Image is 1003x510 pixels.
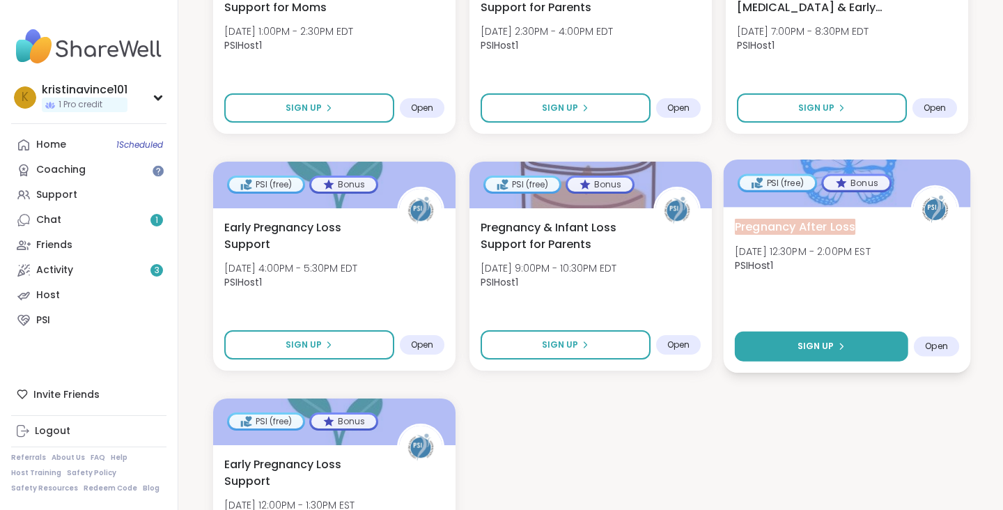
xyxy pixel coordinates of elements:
[798,102,834,114] span: Sign Up
[11,382,166,407] div: Invite Friends
[36,188,77,202] div: Support
[481,219,638,253] span: Pregnancy & Infant Loss Support for Parents
[229,415,303,428] div: PSI (free)
[737,93,907,123] button: Sign Up
[913,187,957,231] img: PSIHost1
[155,215,158,226] span: 1
[36,314,50,327] div: PSI
[36,263,73,277] div: Activity
[568,178,632,192] div: Bonus
[155,265,160,277] span: 3
[36,238,72,252] div: Friends
[111,453,127,463] a: Help
[11,283,166,308] a: Host
[59,99,102,111] span: 1 Pro credit
[22,88,29,107] span: k
[481,38,518,52] b: PSIHost1
[481,261,616,275] span: [DATE] 9:00PM - 10:30PM EDT
[224,24,353,38] span: [DATE] 1:00PM - 2:30PM EDT
[740,176,815,190] div: PSI (free)
[667,102,690,114] span: Open
[667,339,690,350] span: Open
[11,208,166,233] a: Chat1
[481,330,651,360] button: Sign Up
[925,341,948,352] span: Open
[11,157,166,183] a: Coaching
[481,275,518,289] b: PSIHost1
[411,339,433,350] span: Open
[399,426,442,469] img: PSIHost1
[84,484,137,493] a: Redeem Code
[798,340,834,353] span: Sign Up
[224,38,262,52] b: PSIHost1
[735,332,908,362] button: Sign Up
[737,24,869,38] span: [DATE] 7:00PM - 8:30PM EDT
[481,24,613,38] span: [DATE] 2:30PM - 4:00PM EDT
[224,219,382,253] span: Early Pregnancy Loss Support
[735,244,871,258] span: [DATE] 12:30PM - 2:00PM EST
[286,102,322,114] span: Sign Up
[116,139,163,150] span: 1 Scheduled
[11,183,166,208] a: Support
[11,453,46,463] a: Referrals
[224,456,382,490] span: Early Pregnancy Loss Support
[11,22,166,71] img: ShareWell Nav Logo
[143,484,160,493] a: Blog
[35,424,70,438] div: Logout
[224,330,394,360] button: Sign Up
[11,468,61,478] a: Host Training
[52,453,85,463] a: About Us
[735,218,855,234] span: Pregnancy After Loss
[823,176,889,190] div: Bonus
[224,261,357,275] span: [DATE] 4:00PM - 5:30PM EDT
[42,82,127,98] div: kristinavince101
[67,468,116,478] a: Safety Policy
[286,339,322,351] span: Sign Up
[924,102,946,114] span: Open
[36,163,86,177] div: Coaching
[11,308,166,333] a: PSI
[224,93,394,123] button: Sign Up
[36,138,66,152] div: Home
[11,419,166,444] a: Logout
[481,93,651,123] button: Sign Up
[311,415,376,428] div: Bonus
[153,165,164,176] iframe: Spotlight
[311,178,376,192] div: Bonus
[542,102,578,114] span: Sign Up
[91,453,105,463] a: FAQ
[735,258,773,272] b: PSIHost1
[737,38,775,52] b: PSIHost1
[411,102,433,114] span: Open
[11,233,166,258] a: Friends
[485,178,559,192] div: PSI (free)
[655,189,699,232] img: PSIHost1
[36,213,61,227] div: Chat
[399,189,442,232] img: PSIHost1
[11,484,78,493] a: Safety Resources
[224,275,262,289] b: PSIHost1
[11,132,166,157] a: Home1Scheduled
[11,258,166,283] a: Activity3
[542,339,578,351] span: Sign Up
[229,178,303,192] div: PSI (free)
[36,288,60,302] div: Host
